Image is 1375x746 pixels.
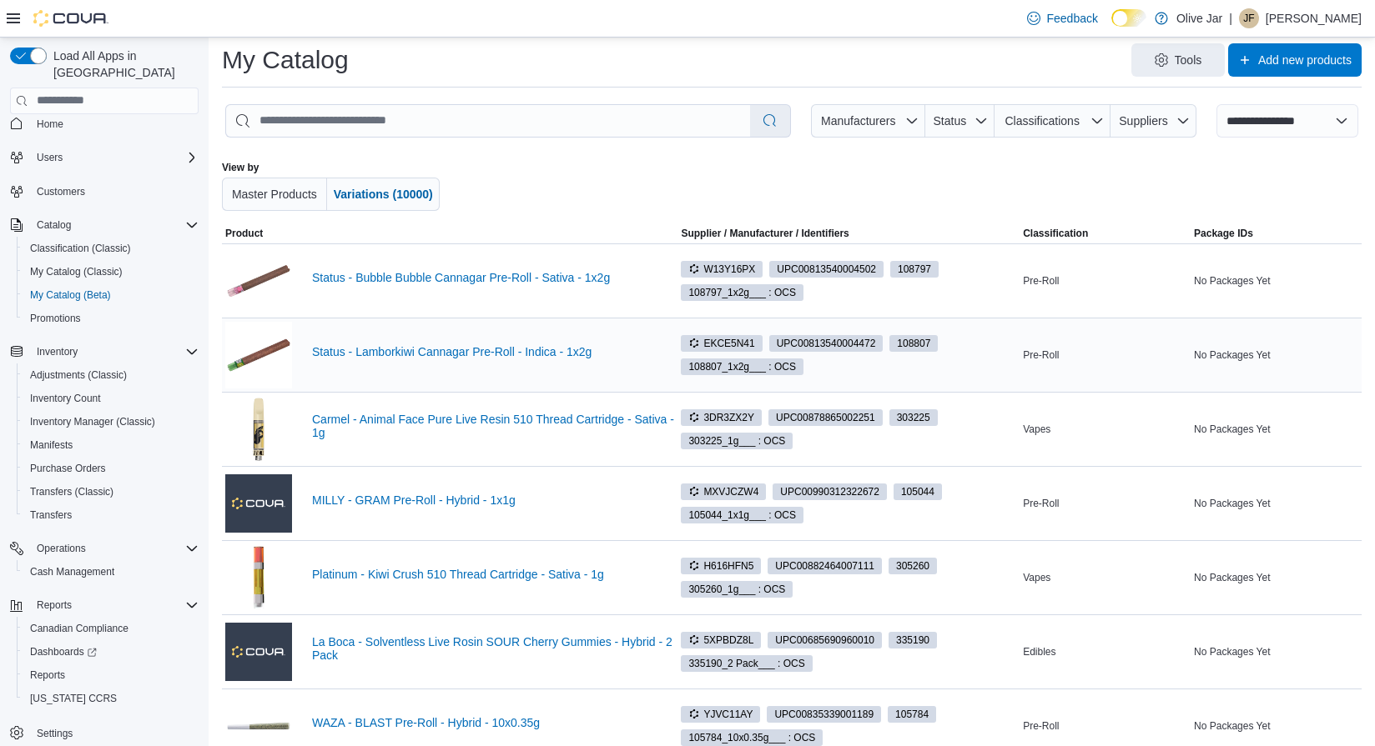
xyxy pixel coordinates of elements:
[225,544,292,611] img: Platinum - Kiwi Crush 510 Thread Cartridge - Sativa - 1g
[30,485,113,498] span: Transfers (Classic)
[23,308,199,328] span: Promotions
[17,560,205,583] button: Cash Management
[775,558,874,573] span: UPC 00882464007111
[30,312,81,325] span: Promotions
[889,558,937,574] span: 305260
[312,635,674,662] a: La Boca - Solventless Live Rosin SOUR Cherry Gummies - Hybrid - 2 Pack
[17,480,205,503] button: Transfers (Classic)
[23,435,79,455] a: Manifests
[1239,8,1259,28] div: Jonathan Ferdman
[896,633,929,648] span: 335190
[30,595,199,615] span: Reports
[312,716,674,729] a: WAZA - BLAST Pre-Roll - Hybrid - 10x0.35g
[37,118,63,131] span: Home
[1194,227,1253,240] span: Package IDs
[222,43,349,77] h1: My Catalog
[30,342,84,362] button: Inventory
[901,484,934,499] span: 105044
[30,392,101,405] span: Inventory Count
[681,433,793,449] span: 303225_1g___ : OCS
[225,474,292,533] img: MILLY - GRAM Pre-Roll - Hybrid - 1x1g
[23,412,162,432] a: Inventory Manager (Classic)
[1111,9,1146,27] input: Dark Mode
[3,720,205,744] button: Settings
[895,707,929,722] span: 105784
[777,336,876,351] span: UPC 00813540004472
[23,412,199,432] span: Inventory Manager (Classic)
[896,558,929,573] span: 305260
[30,181,199,202] span: Customers
[688,359,796,374] span: 108807_1x2g___ : OCS
[3,340,205,363] button: Inventory
[897,336,930,351] span: 108807
[925,104,995,138] button: Status
[17,617,205,640] button: Canadian Compliance
[47,48,199,81] span: Load All Apps in [GEOGRAPHIC_DATA]
[1020,419,1191,439] div: Vapes
[312,413,674,439] a: Carmel - Animal Face Pure Live Resin 510 Thread Cartridge - Sativa - 1g
[30,538,93,558] button: Operations
[776,410,875,425] span: UPC 00878865002251
[30,182,92,202] a: Customers
[17,363,205,387] button: Adjustments (Classic)
[23,688,123,708] a: [US_STATE] CCRS
[17,387,205,410] button: Inventory Count
[3,537,205,560] button: Operations
[1191,345,1362,365] div: No Packages Yet
[334,188,433,201] span: Variations (10000)
[1047,10,1098,27] span: Feedback
[23,285,118,305] a: My Catalog (Beta)
[23,688,199,708] span: Washington CCRS
[225,248,292,314] img: Status - Bubble Bubble Cannagar Pre-Roll - Sativa - 1x2g
[30,462,106,475] span: Purchase Orders
[688,262,755,277] span: W13Y16PX
[681,284,803,301] span: 108797_1x2g___ : OCS
[1191,716,1362,736] div: No Packages Yet
[890,261,939,278] span: 108797
[30,342,199,362] span: Inventory
[23,238,199,258] span: Classification (Classic)
[3,112,205,136] button: Home
[23,238,138,258] a: Classification (Classic)
[23,642,199,662] span: Dashboards
[23,458,199,478] span: Purchase Orders
[681,409,762,426] span: 3DR3ZX2Y
[1191,419,1362,439] div: No Packages Yet
[1258,52,1352,68] span: Add new products
[23,665,199,685] span: Reports
[681,227,849,240] span: Supplier / Manufacturer / Identifiers
[30,622,128,635] span: Canadian Compliance
[1020,568,1191,588] div: Vapes
[894,483,942,500] span: 105044
[17,433,205,457] button: Manifests
[17,687,205,710] button: [US_STATE] CCRS
[681,558,761,574] span: H616HFN5
[30,148,199,168] span: Users
[681,581,793,598] span: 305260_1g___ : OCS
[1266,8,1362,28] p: [PERSON_NAME]
[30,438,73,452] span: Manifests
[30,668,65,682] span: Reports
[23,482,120,502] a: Transfers (Classic)
[1131,43,1225,77] button: Tools
[995,104,1111,138] button: Classifications
[681,706,760,723] span: YJVC11AY
[30,215,199,235] span: Catalog
[225,623,292,681] img: La Boca - Solventless Live Rosin SOUR Cherry Gummies - Hybrid - 2 Pack
[23,388,108,408] a: Inventory Count
[37,151,63,164] span: Users
[1119,114,1167,128] span: Suppliers
[1229,8,1232,28] p: |
[232,188,317,201] span: Master Products
[688,433,785,448] span: 303225_1g___ : OCS
[30,368,127,382] span: Adjustments (Classic)
[23,388,199,408] span: Inventory Count
[889,409,938,426] span: 303225
[312,493,674,507] a: MILLY - GRAM Pre-Roll - Hybrid - 1x1g
[23,618,199,638] span: Canadian Compliance
[30,242,131,255] span: Classification (Classic)
[769,261,884,278] span: UPC00813540004502
[1191,568,1362,588] div: No Packages Yet
[33,10,108,27] img: Cova
[1175,52,1202,68] span: Tools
